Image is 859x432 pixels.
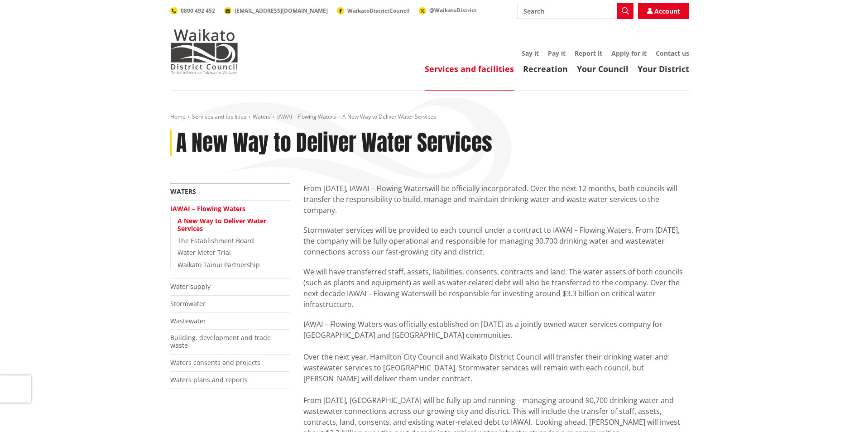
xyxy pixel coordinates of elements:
[425,63,514,74] a: Services and facilities
[303,225,689,257] p: Stormwater services will be provided to each council under a contract to IAWAI – Flowing Waters. ...
[170,282,211,291] a: Water supply
[429,6,476,14] span: @WaikatoDistrict
[548,49,566,58] a: Pay it
[523,63,568,74] a: Recreation
[170,7,215,14] a: 0800 492 452
[235,7,328,14] span: [EMAIL_ADDRESS][DOMAIN_NAME]
[170,29,238,74] img: Waikato District Council - Te Kaunihera aa Takiwaa o Waikato
[347,7,410,14] span: WaikatoDistrictCouncil
[656,49,689,58] a: Contact us
[638,63,689,74] a: Your District
[638,3,689,19] a: Account
[170,317,206,325] a: Wastewater
[253,113,271,120] a: Waters
[303,183,677,215] span: will be officially incorporated. Over the next 12 months, both councils will transfer the respons...
[170,187,196,196] a: Waters
[170,358,260,367] a: Waters consents and projects
[303,183,689,216] p: From [DATE], IAWAI – Flowing Waters
[419,6,476,14] a: @WaikatoDistrict
[178,236,254,245] a: The Establishment Board
[170,333,271,350] a: Building, development and trade waste
[303,266,689,310] p: We will have transferred staff, assets, liabilities, consents, contracts and land. The water asse...
[170,204,245,213] a: IAWAI – Flowing Waters
[181,7,215,14] span: 0800 492 452
[178,248,231,257] a: Water Meter Trial
[337,7,410,14] a: WaikatoDistrictCouncil
[178,216,266,233] a: A New Way to Deliver Water Services
[518,3,633,19] input: Search input
[192,113,246,120] a: Services and facilities
[303,288,656,309] span: will be responsible for investing around $3.3 billion on critical water infrastructure.
[224,7,328,14] a: [EMAIL_ADDRESS][DOMAIN_NAME]
[577,63,629,74] a: Your Council
[170,299,206,308] a: Stormwater
[176,130,492,156] h1: A New Way to Deliver Water Services
[277,113,336,120] a: IAWAI – Flowing Waters
[170,113,186,120] a: Home
[178,260,260,269] a: Waikato Tainui Partnership
[522,49,539,58] a: Say it
[611,49,647,58] a: Apply for it
[575,49,602,58] a: Report it
[342,113,436,120] span: A New Way to Deliver Water Services
[170,375,248,384] a: Waters plans and reports
[170,113,689,121] nav: breadcrumb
